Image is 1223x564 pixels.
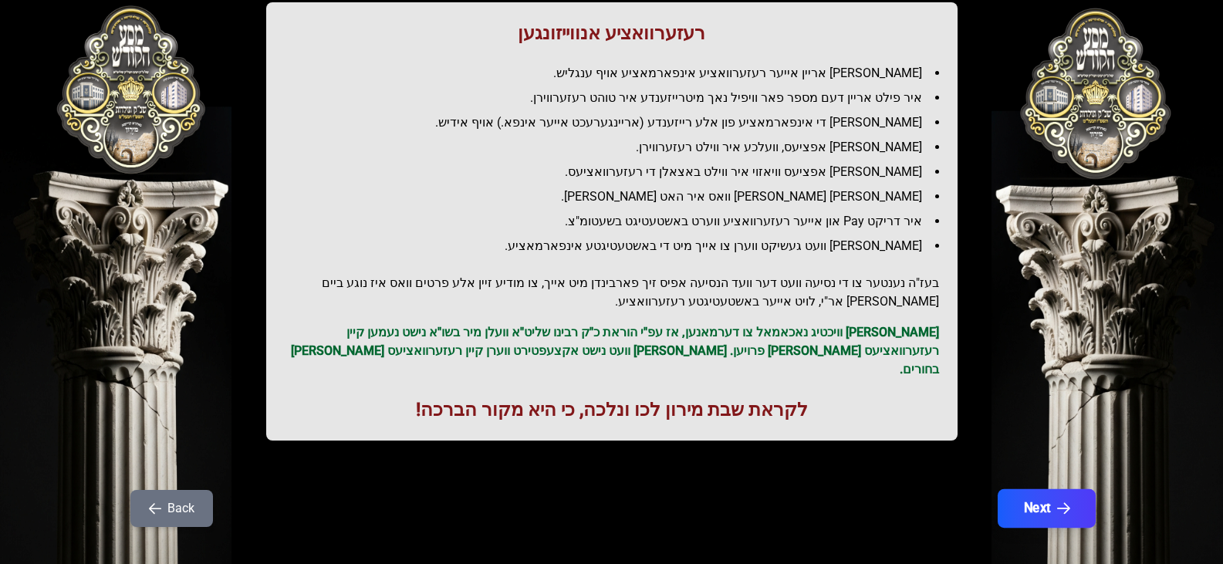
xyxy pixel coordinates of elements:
button: Back [130,490,213,527]
li: [PERSON_NAME] אפציעס וויאזוי איר ווילט באצאלן די רעזערוואציעס. [297,163,939,181]
h2: בעז"ה נענטער צו די נסיעה וועט דער וועד הנסיעה אפיס זיך פארבינדן מיט אייך, צו מודיע זיין אלע פרטים... [285,274,939,311]
li: [PERSON_NAME] וועט געשיקט ווערן צו אייך מיט די באשטעטיגטע אינפארמאציע. [297,237,939,255]
li: [PERSON_NAME] [PERSON_NAME] וואס איר האט [PERSON_NAME]. [297,187,939,206]
h1: רעזערוואציע אנווייזונגען [285,21,939,46]
li: [PERSON_NAME] אריין אייער רעזערוואציע אינפארמאציע אויף ענגליש. [297,64,939,83]
button: Next [997,489,1095,528]
li: איר פילט אריין דעם מספר פאר וויפיל נאך מיטרייזענדע איר טוהט רעזערווירן. [297,89,939,107]
h1: לקראת שבת מירון לכו ונלכה, כי היא מקור הברכה! [285,397,939,422]
li: [PERSON_NAME] די אינפארמאציע פון אלע רייזענדע (אריינגערעכט אייער אינפא.) אויף אידיש. [297,113,939,132]
li: [PERSON_NAME] אפציעס, וועלכע איר ווילט רעזערווירן. [297,138,939,157]
p: [PERSON_NAME] וויכטיג נאכאמאל צו דערמאנען, אז עפ"י הוראת כ"ק רבינו שליט"א וועלן מיר בשו"א נישט נע... [285,323,939,379]
li: איר דריקט Pay און אייער רעזערוואציע ווערט באשטעטיגט בשעטומ"צ. [297,212,939,231]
